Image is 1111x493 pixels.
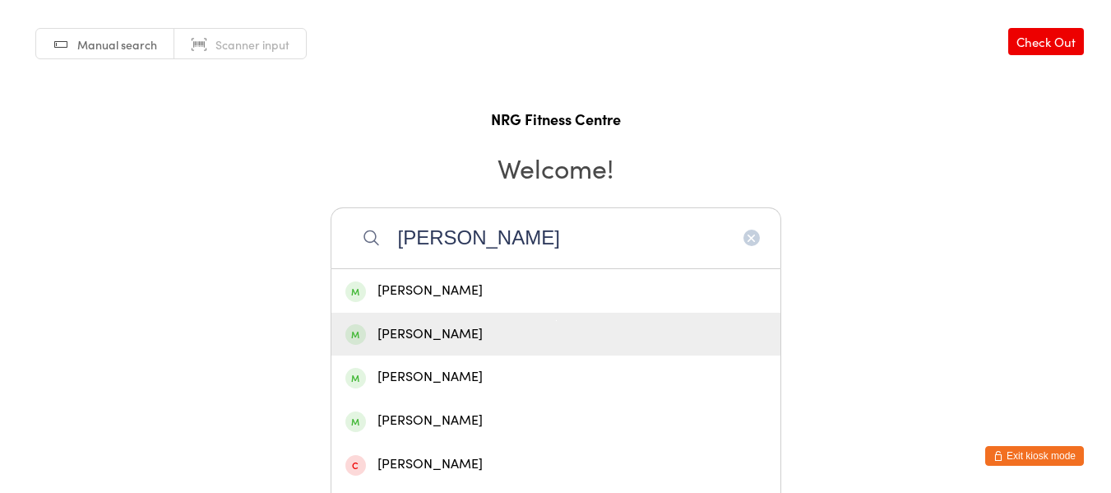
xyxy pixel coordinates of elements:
[77,36,157,53] span: Manual search
[16,149,1095,186] h2: Welcome!
[1008,28,1084,55] a: Check Out
[215,36,289,53] span: Scanner input
[345,453,766,476] div: [PERSON_NAME]
[345,323,766,346] div: [PERSON_NAME]
[345,366,766,388] div: [PERSON_NAME]
[345,410,766,432] div: [PERSON_NAME]
[16,109,1095,129] h1: NRG Fitness Centre
[331,207,781,268] input: Search
[345,280,766,302] div: [PERSON_NAME]
[985,446,1084,466] button: Exit kiosk mode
